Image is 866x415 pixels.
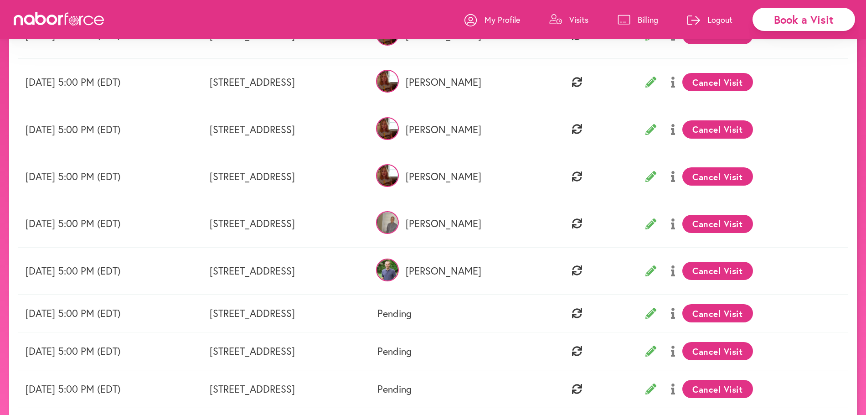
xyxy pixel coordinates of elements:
[569,14,588,25] p: Visits
[464,6,520,33] a: My Profile
[202,332,370,370] td: [STREET_ADDRESS]
[370,370,524,408] td: Pending
[202,295,370,332] td: [STREET_ADDRESS]
[377,29,516,41] p: [PERSON_NAME]
[202,370,370,408] td: [STREET_ADDRESS]
[682,73,753,91] button: Cancel Visit
[376,259,399,281] img: kIqCUgBuTweln5B6eVWG
[485,14,520,25] p: My Profile
[18,247,202,294] td: [DATE] 5:00 PM (EDT)
[707,14,732,25] p: Logout
[18,153,202,200] td: [DATE] 5:00 PM (EDT)
[18,370,202,408] td: [DATE] 5:00 PM (EDT)
[18,59,202,106] td: [DATE] 5:00 PM (EDT)
[202,106,370,153] td: [STREET_ADDRESS]
[18,106,202,153] td: [DATE] 5:00 PM (EDT)
[376,70,399,93] img: 4zUoyCGQmW9I6u5jqRAK
[370,295,524,332] td: Pending
[18,295,202,332] td: [DATE] 5:00 PM (EDT)
[18,332,202,370] td: [DATE] 5:00 PM (EDT)
[377,76,516,88] p: [PERSON_NAME]
[638,14,658,25] p: Billing
[618,6,658,33] a: Billing
[202,247,370,294] td: [STREET_ADDRESS]
[202,200,370,247] td: [STREET_ADDRESS]
[682,167,753,186] button: Cancel Visit
[682,215,753,233] button: Cancel Visit
[370,332,524,370] td: Pending
[549,6,588,33] a: Visits
[687,6,732,33] a: Logout
[377,171,516,182] p: [PERSON_NAME]
[682,304,753,322] button: Cancel Visit
[202,153,370,200] td: [STREET_ADDRESS]
[682,380,753,398] button: Cancel Visit
[377,265,516,277] p: [PERSON_NAME]
[202,59,370,106] td: [STREET_ADDRESS]
[376,117,399,140] img: 4zUoyCGQmW9I6u5jqRAK
[682,342,753,360] button: Cancel Visit
[753,8,855,31] div: Book a Visit
[377,124,516,135] p: [PERSON_NAME]
[377,218,516,229] p: [PERSON_NAME]
[376,211,399,234] img: uO9lBQdmSAKJJyDVnUlj
[18,200,202,247] td: [DATE] 5:00 PM (EDT)
[682,120,753,139] button: Cancel Visit
[682,262,753,280] button: Cancel Visit
[376,164,399,187] img: 4zUoyCGQmW9I6u5jqRAK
